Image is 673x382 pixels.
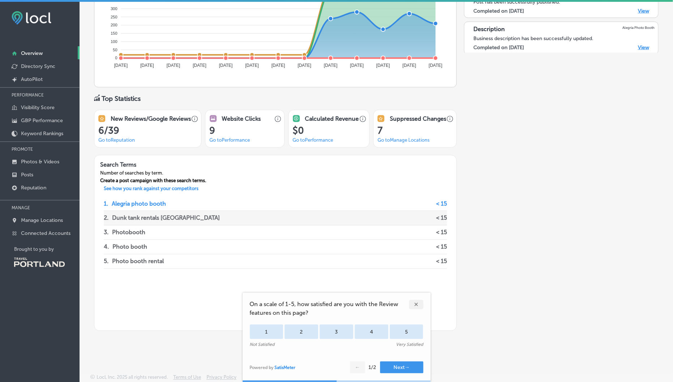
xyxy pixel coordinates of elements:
tspan: [DATE] [140,63,154,68]
tspan: 150 [111,31,117,35]
tspan: [DATE] [324,63,338,68]
tspan: [DATE] [350,63,364,68]
h1: 7 [378,125,452,136]
a: View [638,44,649,51]
tspan: [DATE] [219,63,233,68]
p: Posts [21,172,33,178]
p: GBP Performance [21,117,63,124]
a: Go toPerformance [210,137,250,143]
a: Go toPerformance [293,137,333,143]
div: 2 [285,325,318,339]
div: Powered by [250,365,296,370]
p: Description [473,26,505,33]
a: View [638,8,649,14]
p: Keyword Rankings [21,130,63,137]
h1: $ 0 [293,125,365,136]
p: 2 . [104,211,108,225]
div: Very Satisfied [396,342,423,347]
div: Create a post campaign with these search terms. [94,178,212,185]
tspan: [DATE] [402,63,416,68]
h3: Calculated Revenue [305,115,359,122]
p: Dunk tank rentals [GEOGRAPHIC_DATA] [112,211,220,225]
h1: 6/39 [98,125,197,136]
a: SatisMeter [275,365,296,370]
tspan: [DATE] [193,63,206,68]
div: 1 / 2 [369,364,376,370]
img: fda3e92497d09a02dc62c9cd864e3231.png [12,11,51,25]
p: Alegria photo booth [112,197,166,211]
div: 5 [390,325,423,339]
tspan: [DATE] [245,63,259,68]
p: Connected Accounts [21,230,71,236]
p: AutoPilot [21,76,43,82]
tspan: [DATE] [298,63,311,68]
h3: Search Terms [94,155,212,170]
div: 4 [355,325,388,339]
label: Completed on [DATE] [473,8,524,14]
img: Travel Portland [14,258,65,267]
p: < 15 [436,240,447,254]
p: Overview [21,50,43,56]
tspan: [DATE] [114,63,128,68]
button: Next→ [380,361,423,373]
label: Completed on [DATE] [473,44,524,51]
h1: 9 [210,125,281,136]
p: < 15 [436,211,447,225]
tspan: [DATE] [272,63,285,68]
tspan: [DATE] [166,63,180,68]
div: Business description has been successfully updated. [473,35,655,42]
button: ← [350,361,365,373]
div: Top Statistics [102,95,141,103]
tspan: 100 [111,39,117,44]
tspan: 50 [113,48,117,52]
div: Not Satisfied [250,342,275,347]
a: See how you rank against your competitors [98,186,204,193]
p: 4 . [104,240,109,254]
p: < 15 [436,254,447,269]
h3: Suppressed Changes [390,115,446,122]
a: Go toManage Locations [378,137,430,143]
h3: New Reviews/Google Reviews [111,115,191,122]
div: 1 [250,325,284,339]
span: On a scale of 1-5, how satisfied are you with the Review features on this page? [250,300,409,317]
p: Reputation [21,185,46,191]
p: Photo booth rental [112,254,164,269]
p: < 15 [436,226,447,240]
p: 3 . [104,226,108,240]
p: Locl, Inc. 2025 all rights reserved. [97,375,168,380]
p: Directory Sync [21,63,55,69]
p: Visibility Score [21,104,55,111]
tspan: 300 [111,7,117,11]
p: Manage Locations [21,217,63,223]
div: Number of searches by term. [94,170,212,178]
p: 5 . [104,254,108,269]
h3: Website Clicks [222,115,261,122]
p: Photos & Videos [21,159,59,165]
p: Brought to you by [14,246,80,252]
p: Photobooth [112,226,145,240]
tspan: 250 [111,15,117,19]
div: ✕ [409,300,423,309]
div: 3 [320,325,353,339]
p: Alegria Photo Booth [622,26,655,30]
tspan: [DATE] [429,63,443,68]
p: < 15 [436,197,447,211]
tspan: 0 [115,56,117,60]
p: Photo booth [112,240,147,254]
a: Go toReputation [98,137,135,143]
tspan: [DATE] [376,63,390,68]
p: 1 . [104,197,108,211]
tspan: 200 [111,23,117,27]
